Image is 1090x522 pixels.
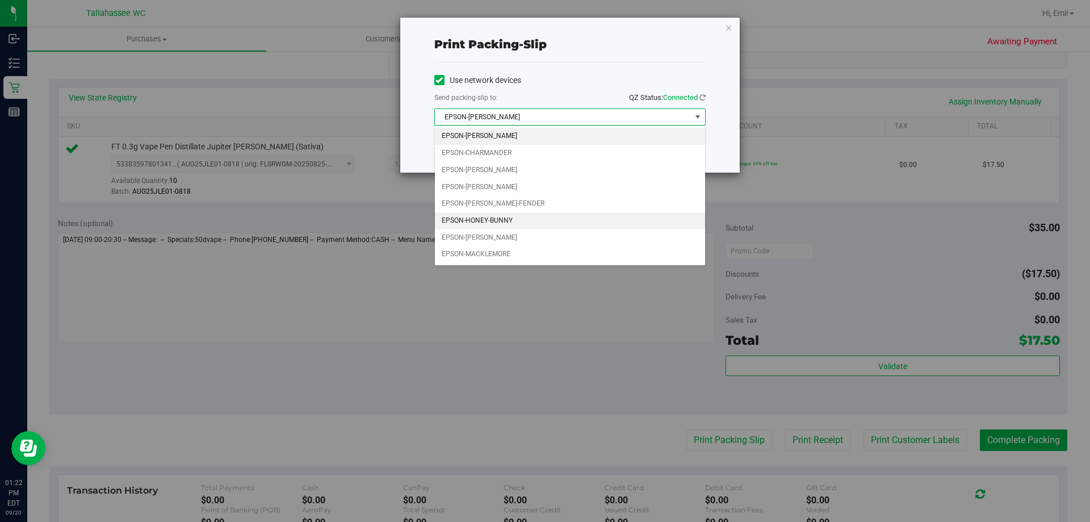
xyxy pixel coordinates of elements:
[629,93,706,102] span: QZ Status:
[434,93,498,103] label: Send packing-slip to:
[435,109,691,125] span: EPSON-[PERSON_NAME]
[434,74,521,86] label: Use network devices
[434,37,547,51] span: Print packing-slip
[663,93,698,102] span: Connected
[690,109,705,125] span: select
[435,195,705,212] li: EPSON-[PERSON_NAME]-FENDER
[435,179,705,196] li: EPSON-[PERSON_NAME]
[435,212,705,229] li: EPSON-HONEY-BUNNY
[11,431,45,465] iframe: Resource center
[435,229,705,247] li: EPSON-[PERSON_NAME]
[435,128,705,145] li: EPSON-[PERSON_NAME]
[435,246,705,263] li: EPSON-MACKLEMORE
[435,162,705,179] li: EPSON-[PERSON_NAME]
[435,145,705,162] li: EPSON-CHARMANDER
